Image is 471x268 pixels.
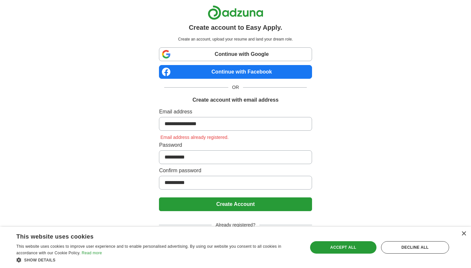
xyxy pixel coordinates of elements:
[159,141,312,149] label: Password
[381,241,449,254] div: Decline all
[159,135,230,140] span: Email address already registered.
[16,231,283,241] div: This website uses cookies
[212,222,259,228] span: Already registered?
[16,257,299,263] div: Show details
[208,5,263,20] img: Adzuna logo
[189,23,282,32] h1: Create account to Easy Apply.
[160,36,310,42] p: Create an account, upload your resume and land your dream role.
[159,47,312,61] a: Continue with Google
[82,251,102,255] a: Read more, opens a new window
[192,96,278,104] h1: Create account with email address
[16,244,281,255] span: This website uses cookies to improve user experience and to enable personalised advertising. By u...
[159,65,312,79] a: Continue with Facebook
[159,167,312,175] label: Confirm password
[310,241,376,254] div: Accept all
[228,84,243,91] span: OR
[159,197,312,211] button: Create Account
[24,258,56,262] span: Show details
[159,108,312,116] label: Email address
[461,231,466,236] div: Close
